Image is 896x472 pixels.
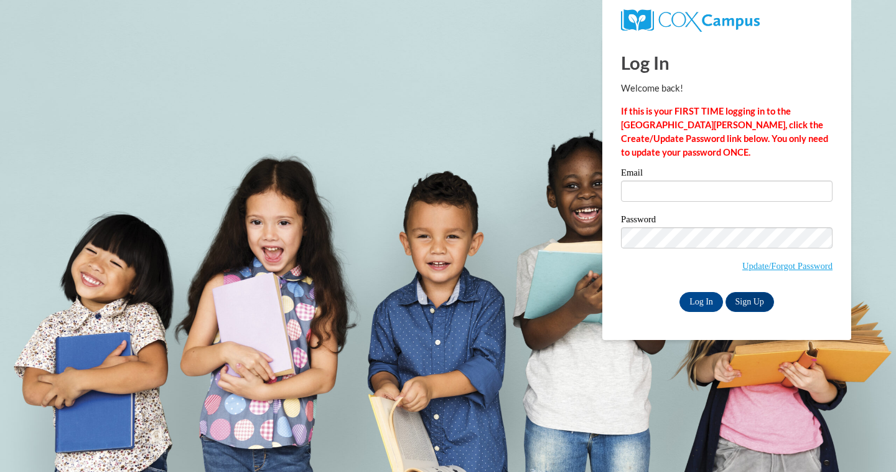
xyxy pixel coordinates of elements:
img: COX Campus [621,9,760,32]
a: Update/Forgot Password [742,261,833,271]
strong: If this is your FIRST TIME logging in to the [GEOGRAPHIC_DATA][PERSON_NAME], click the Create/Upd... [621,106,828,158]
a: Sign Up [726,292,774,312]
label: Password [621,215,833,227]
label: Email [621,168,833,181]
input: Log In [679,292,723,312]
h1: Log In [621,50,833,75]
a: COX Campus [621,14,760,25]
p: Welcome back! [621,82,833,95]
